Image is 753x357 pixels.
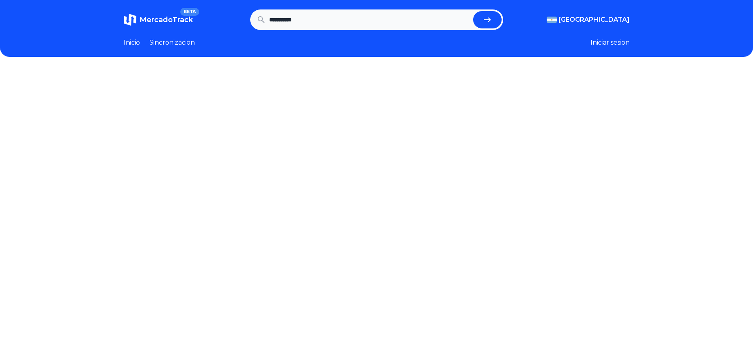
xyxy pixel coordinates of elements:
a: MercadoTrackBETA [124,13,193,26]
span: MercadoTrack [140,15,193,24]
button: [GEOGRAPHIC_DATA] [547,15,630,24]
span: [GEOGRAPHIC_DATA] [559,15,630,24]
img: MercadoTrack [124,13,136,26]
a: Inicio [124,38,140,47]
span: BETA [180,8,199,16]
a: Sincronizacion [149,38,195,47]
button: Iniciar sesion [591,38,630,47]
img: Argentina [547,17,557,23]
